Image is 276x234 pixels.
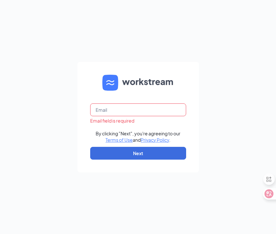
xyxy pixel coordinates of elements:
[102,75,174,91] img: WS logo and Workstream text
[96,130,180,143] div: By clicking "Next", you're agreeing to our and .
[106,137,133,143] a: Terms of Use
[90,147,186,160] button: Next
[141,137,169,143] a: Privacy Policy
[90,117,186,124] div: Email field is required
[90,103,186,116] input: Email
